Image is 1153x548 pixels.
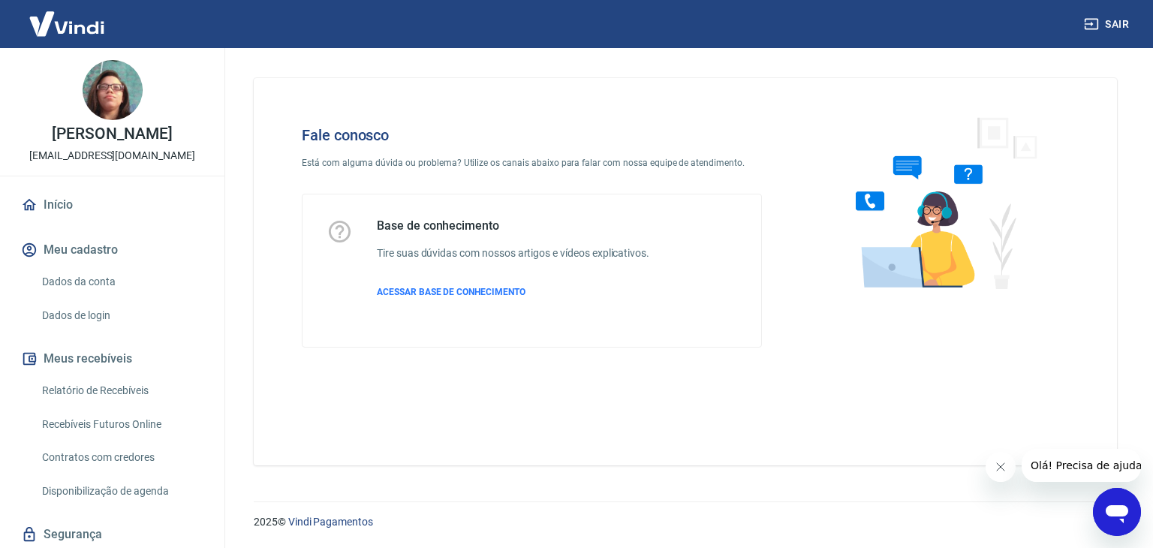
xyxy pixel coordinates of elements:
[377,218,649,233] h5: Base de conhecimento
[18,233,206,266] button: Meu cadastro
[18,1,116,47] img: Vindi
[18,188,206,221] a: Início
[1093,488,1141,536] iframe: Botão para abrir a janela de mensagens
[83,60,143,120] img: ded32140-6a7f-42db-92de-f6196afc6ebb.jpeg
[29,148,195,164] p: [EMAIL_ADDRESS][DOMAIN_NAME]
[1081,11,1135,38] button: Sair
[18,342,206,375] button: Meus recebíveis
[9,11,126,23] span: Olá! Precisa de ajuda?
[52,126,172,142] p: [PERSON_NAME]
[36,266,206,297] a: Dados da conta
[36,409,206,440] a: Recebíveis Futuros Online
[377,285,649,299] a: ACESSAR BASE DE CONHECIMENTO
[288,516,373,528] a: Vindi Pagamentos
[986,452,1016,482] iframe: Fechar mensagem
[36,476,206,507] a: Disponibilização de agenda
[36,375,206,406] a: Relatório de Recebíveis
[302,126,762,144] h4: Fale conosco
[302,156,762,170] p: Está com alguma dúvida ou problema? Utilize os canais abaixo para falar com nossa equipe de atend...
[36,300,206,331] a: Dados de login
[377,245,649,261] h6: Tire suas dúvidas com nossos artigos e vídeos explicativos.
[826,102,1054,303] img: Fale conosco
[1022,449,1141,482] iframe: Mensagem da empresa
[36,442,206,473] a: Contratos com credores
[377,287,525,297] span: ACESSAR BASE DE CONHECIMENTO
[254,514,1117,530] p: 2025 ©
